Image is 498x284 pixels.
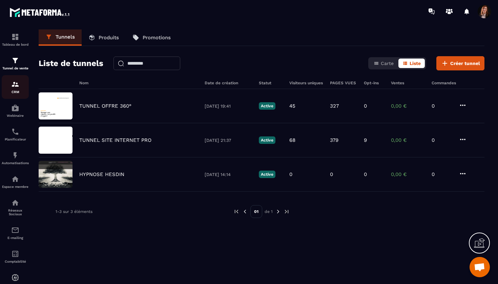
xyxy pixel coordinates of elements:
[450,60,480,67] span: Créer tunnel
[398,59,425,68] button: Liste
[39,57,103,70] h2: Liste de tunnels
[2,137,29,141] p: Planificateur
[432,81,456,85] h6: Commandes
[391,137,425,143] p: 0,00 €
[2,161,29,165] p: Automatisations
[99,35,119,41] p: Produits
[259,81,283,85] h6: Statut
[11,274,19,282] img: automations
[2,75,29,99] a: formationformationCRM
[79,103,131,109] p: TUNNEL OFFRE 360°
[330,137,338,143] p: 379
[330,171,333,177] p: 0
[39,127,72,154] img: image
[391,171,425,177] p: 0,00 €
[39,92,72,119] img: image
[381,61,394,66] span: Carte
[56,34,75,40] p: Tunnels
[370,59,398,68] button: Carte
[11,250,19,258] img: accountant
[364,171,367,177] p: 0
[11,199,19,207] img: social-network
[11,226,19,234] img: email
[11,128,19,136] img: scheduler
[79,137,151,143] p: TUNNEL SITE INTERNET PRO
[2,123,29,146] a: schedulerschedulerPlanificateur
[2,43,29,46] p: Tableau de bord
[432,137,452,143] p: 0
[11,104,19,112] img: automations
[432,103,452,109] p: 0
[364,137,367,143] p: 9
[11,57,19,65] img: formation
[2,194,29,221] a: social-networksocial-networkRéseaux Sociaux
[2,170,29,194] a: automationsautomationsEspace membre
[11,175,19,183] img: automations
[259,102,275,110] p: Active
[56,209,92,214] p: 1-3 sur 3 éléments
[2,209,29,216] p: Réseaux Sociaux
[79,81,198,85] h6: Nom
[2,146,29,170] a: automationsautomationsAutomatisations
[2,28,29,51] a: formationformationTableau de bord
[410,61,421,66] span: Liste
[470,257,490,277] a: Ouvrir le chat
[39,161,72,188] img: image
[39,29,82,46] a: Tunnels
[330,81,357,85] h6: PAGES VUES
[2,260,29,263] p: Comptabilité
[82,29,126,46] a: Produits
[2,221,29,245] a: emailemailE-mailing
[289,81,323,85] h6: Visiteurs uniques
[205,138,252,143] p: [DATE] 21:37
[2,51,29,75] a: formationformationTunnel de vente
[289,171,292,177] p: 0
[259,136,275,144] p: Active
[11,80,19,88] img: formation
[391,103,425,109] p: 0,00 €
[330,103,339,109] p: 327
[205,104,252,109] p: [DATE] 19:41
[205,172,252,177] p: [DATE] 14:14
[143,35,171,41] p: Promotions
[284,209,290,215] img: next
[275,209,281,215] img: next
[2,99,29,123] a: automationsautomationsWebinaire
[242,209,248,215] img: prev
[2,185,29,189] p: Espace membre
[2,90,29,94] p: CRM
[9,6,70,18] img: logo
[11,151,19,159] img: automations
[364,81,384,85] h6: Opt-ins
[233,209,240,215] img: prev
[289,103,295,109] p: 45
[11,33,19,41] img: formation
[432,171,452,177] p: 0
[205,81,252,85] h6: Date de création
[2,114,29,117] p: Webinaire
[364,103,367,109] p: 0
[265,209,273,214] p: de 1
[2,66,29,70] p: Tunnel de vente
[436,56,484,70] button: Créer tunnel
[79,171,124,177] p: HYPNOSE HESDIN
[259,171,275,178] p: Active
[289,137,295,143] p: 68
[391,81,425,85] h6: Ventes
[2,245,29,268] a: accountantaccountantComptabilité
[2,236,29,240] p: E-mailing
[126,29,178,46] a: Promotions
[250,205,262,218] p: 01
